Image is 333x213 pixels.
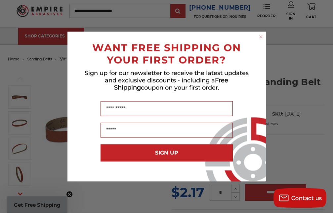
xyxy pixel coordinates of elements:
button: SIGN UP [101,144,233,162]
span: Contact us [291,195,322,201]
span: Free Shipping [114,77,229,91]
button: Contact us [273,188,326,208]
span: Sign up for our newsletter to receive the latest updates and exclusive discounts - including a co... [85,70,249,91]
input: Email [101,123,233,138]
button: Close dialog [258,33,264,40]
span: WANT FREE SHIPPING ON YOUR FIRST ORDER? [92,42,241,66]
